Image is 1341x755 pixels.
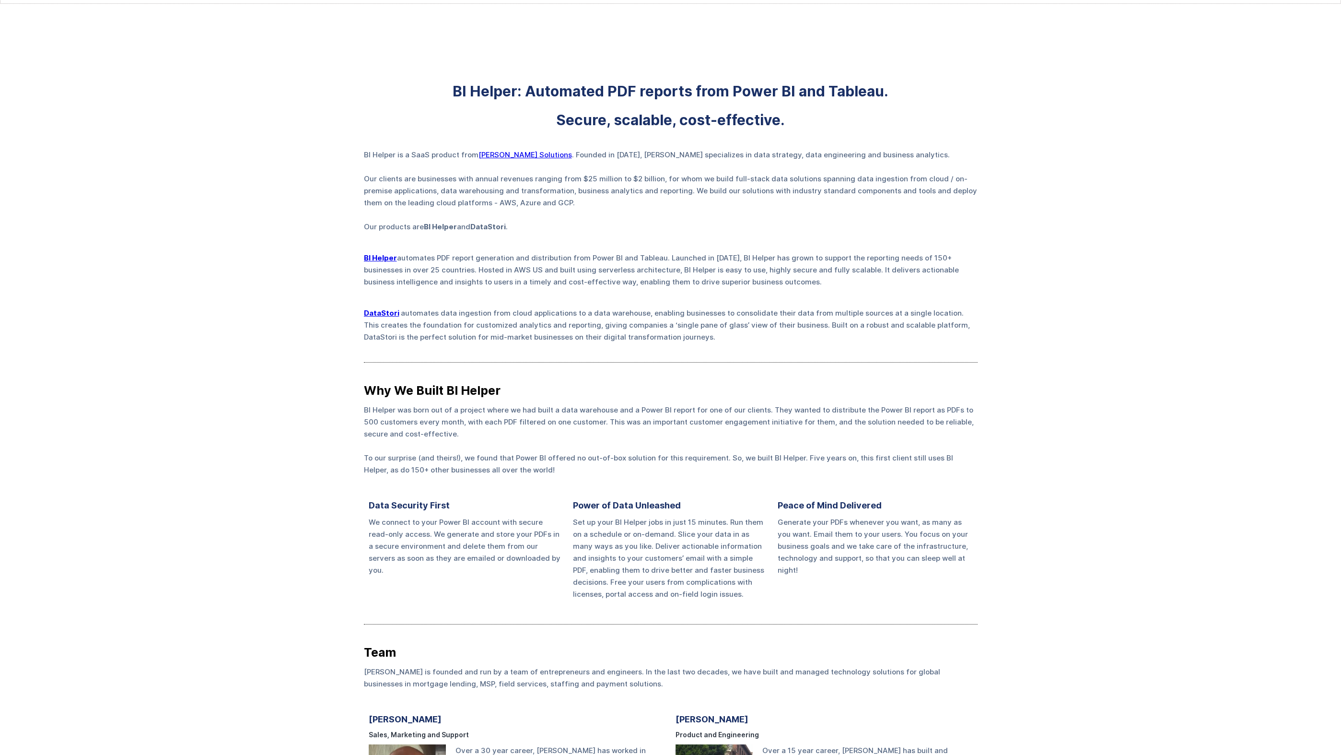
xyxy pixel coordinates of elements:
p: BI Helper is a SaaS product from . Founded in [DATE], [PERSON_NAME] specializes in data strategy,... [364,149,978,233]
a: BI Helper [364,253,397,262]
strong: BI Helper [424,222,457,231]
a: [PERSON_NAME] Solutions [478,150,572,159]
h4: Data Security First [369,500,450,511]
p: Set up your BI Helper jobs in just 15 minutes. Run them on a schedule or on-demand. Slice your da... [573,516,768,600]
p: Generate your PDFs whenever you want, as many as you want. Email them to your users. You focus on... [778,516,973,576]
h5: Sales, Marketing and Support [369,730,666,740]
p: automates PDF report generation and distribution from Power BI and Tableau. Launched in [DATE], B... [364,252,978,288]
p: BI Helper was born out of a project where we had built a data warehouse and a Power BI report for... [364,404,978,476]
p: [PERSON_NAME] is founded and run by a team of entrepreneurs and engineers. In the last two decade... [364,666,978,690]
h2: Why We Built BI Helper [364,382,978,399]
h4: Peace of Mind Delivered [778,500,882,511]
h5: Product and Engineering [676,730,973,740]
h4: [PERSON_NAME] [676,714,748,725]
strong: BI Helper: Automated PDF reports from Power BI and Tableau. Secure, scalable, cost-effective. [453,86,888,125]
h4: Power of Data Unleashed [573,500,681,511]
strong: Team [364,645,396,660]
p: automates data ingestion from cloud applications to a data warehouse, enabling businesses to cons... [364,307,978,343]
strong: DataStori [470,222,506,231]
p: We connect to your Power BI account with secure read-only access. We generate and store your PDFs... [369,516,564,576]
h4: [PERSON_NAME] [369,714,442,725]
a: DataStori [364,308,399,318]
